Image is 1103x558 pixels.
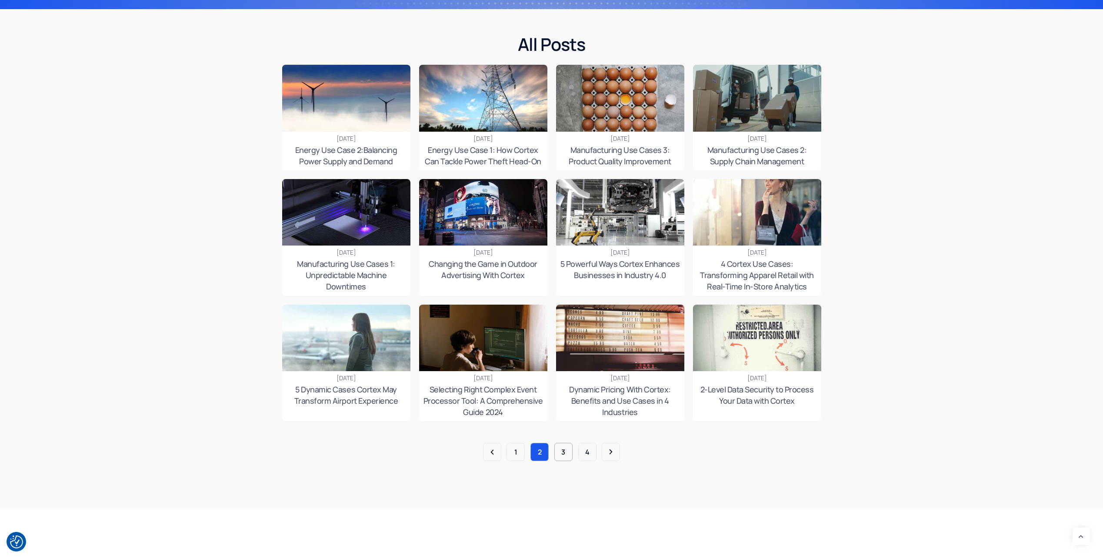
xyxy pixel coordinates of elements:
[610,133,630,143] div: [DATE]
[579,443,596,461] a: 4
[425,145,541,166] span: Energy Use Case 1: How Cortex Can Tackle Power Theft Head-On
[337,133,356,143] div: [DATE]
[423,143,544,167] a: Energy Use Case 1: How Cortex Can Tackle Power Theft Head-On
[423,383,544,418] a: Selecting Right Complex Event Processor Tool: A Comprehensive Guide 2024
[473,247,493,257] div: [DATE]
[747,373,767,383] div: [DATE]
[337,373,356,383] div: [DATE]
[286,257,407,292] a: Manufacturing Use Cases 1: Unpredictable Machine Downtimes
[286,143,407,167] a: Energy Use Case 2:Balancing Power Supply and Demand
[747,133,767,143] div: [DATE]
[282,443,821,461] nav: Posts navigation
[696,257,818,292] a: 4 Cortex Use Cases: Transforming Apparel Retail with Real-Time In-Store Analytics
[337,247,356,257] div: [DATE]
[560,259,680,280] span: 5 Powerful Ways Cortex Enhances Businesses in Industry 4.0
[286,383,407,406] a: 5 Dynamic Cases Cortex May Transform Airport Experience
[700,384,813,406] span: 2-Level Data Security to Process Your Data with Cortex
[560,383,681,418] a: Dynamic Pricing With Cortex: Benefits and Use Cases in 4 Industries
[10,535,23,548] button: Cookie Settings
[555,443,572,461] a: 3
[696,143,818,167] a: Manufacturing Use Cases 2: Supply Chain Management
[295,145,397,166] span: Energy Use Case 2:Balancing Power Supply and Demand
[531,443,548,461] span: 2
[423,384,543,417] span: Selecting Right Complex Event Processor Tool: A Comprehensive Guide 2024
[707,145,806,166] span: Manufacturing Use Cases 2: Supply Chain Management
[507,443,524,461] a: 1
[10,535,23,548] img: Revisit consent button
[569,145,671,166] span: Manufacturing Use Cases 3: Product Quality Improvement
[282,33,821,56] h2: All Posts
[294,384,398,406] span: 5 Dynamic Cases Cortex May Transform Airport Experience
[958,464,1103,558] iframe: Chat Widget
[473,373,493,383] div: [DATE]
[700,259,813,292] span: 4 Cortex Use Cases: Transforming Apparel Retail with Real-Time In-Store Analytics
[569,384,670,417] span: Dynamic Pricing With Cortex: Benefits and Use Cases in 4 Industries
[747,247,767,257] div: [DATE]
[473,133,493,143] div: [DATE]
[610,247,630,257] div: [DATE]
[423,257,544,281] a: Changing the Game in Outdoor Advertising With Cortex
[297,259,395,292] span: Manufacturing Use Cases 1: Unpredictable Machine Downtimes
[560,257,681,281] a: 5 Powerful Ways Cortex Enhances Businesses in Industry 4.0
[560,143,681,167] a: Manufacturing Use Cases 3: Product Quality Improvement
[610,373,630,383] div: [DATE]
[429,259,537,280] span: Changing the Game in Outdoor Advertising With Cortex
[696,383,818,406] a: 2-Level Data Security to Process Your Data with Cortex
